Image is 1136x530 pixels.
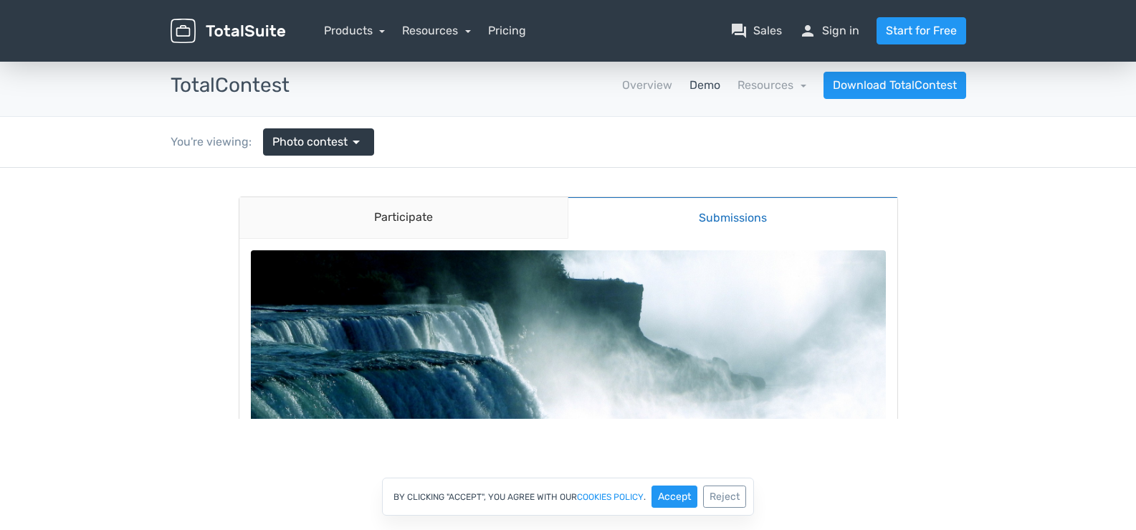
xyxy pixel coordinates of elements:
a: question_answerSales [730,22,782,39]
div: By clicking "Accept", you agree with our . [382,478,754,516]
a: Resources [738,78,806,92]
div: You're viewing: [171,133,263,151]
a: Download TotalContest [824,72,966,99]
a: personSign in [799,22,859,39]
h3: TotalContest [171,75,290,97]
span: question_answer [730,22,748,39]
img: TotalSuite for WordPress [171,19,285,44]
button: Accept [651,486,697,508]
span: arrow_drop_down [348,133,365,151]
a: Participate [239,29,568,71]
a: Products [324,24,386,37]
button: Reject [703,486,746,508]
span: Photo contest [272,133,348,151]
a: Demo [689,77,720,94]
a: Start for Free [877,17,966,44]
span: person [799,22,816,39]
a: cookies policy [577,493,644,501]
a: Overview [622,77,672,94]
a: Pricing [488,22,526,39]
a: Submissions [568,29,897,71]
a: Resources [402,24,471,37]
a: Photo contest arrow_drop_down [263,128,374,156]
